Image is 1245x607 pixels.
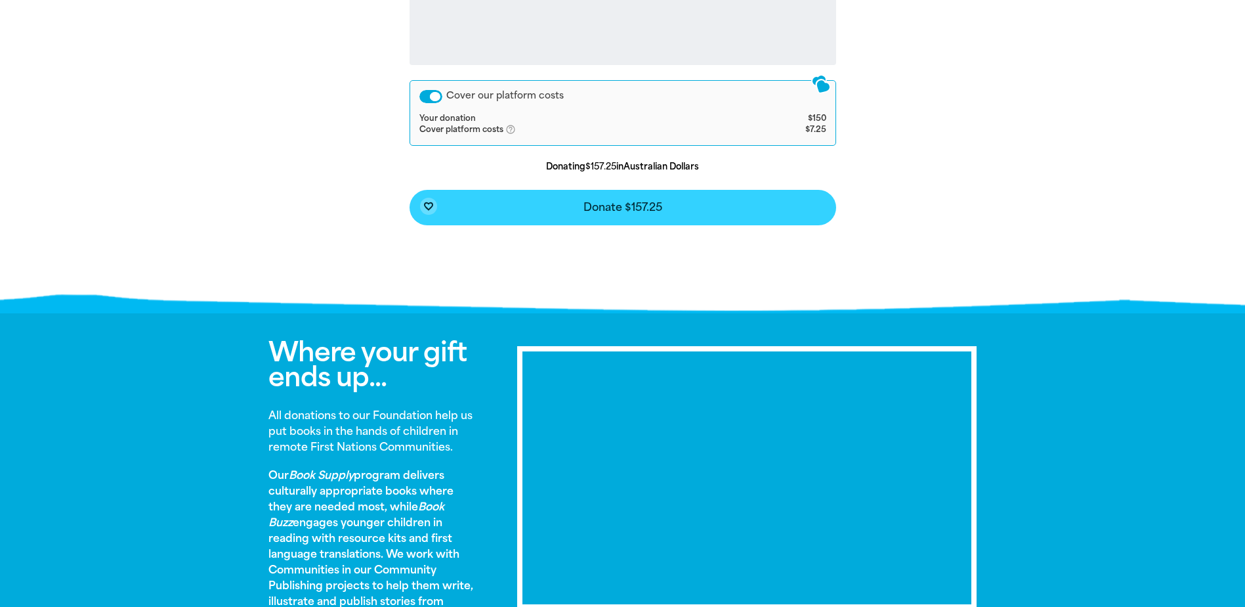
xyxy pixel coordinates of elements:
[522,351,971,604] iframe: undefined-video
[505,124,526,135] i: help_outlined
[410,190,836,225] button: favorite_borderDonate $157.25
[754,114,826,124] td: $150
[268,501,444,529] em: Book Buzz
[419,114,754,124] td: Your donation
[410,160,836,173] p: Donating in Australian Dollars
[268,409,473,453] strong: All donations to our Foundation help us put books in the hands of children in remote First Nation...
[289,469,354,482] em: Book Supply
[419,124,754,136] td: Cover platform costs
[419,90,442,103] button: Cover our platform costs
[583,202,662,213] span: Donate $157.25
[423,201,434,212] i: favorite_border
[585,162,616,171] b: $157.25
[754,124,826,136] td: $7.25
[268,336,467,393] span: Where your gift ends up...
